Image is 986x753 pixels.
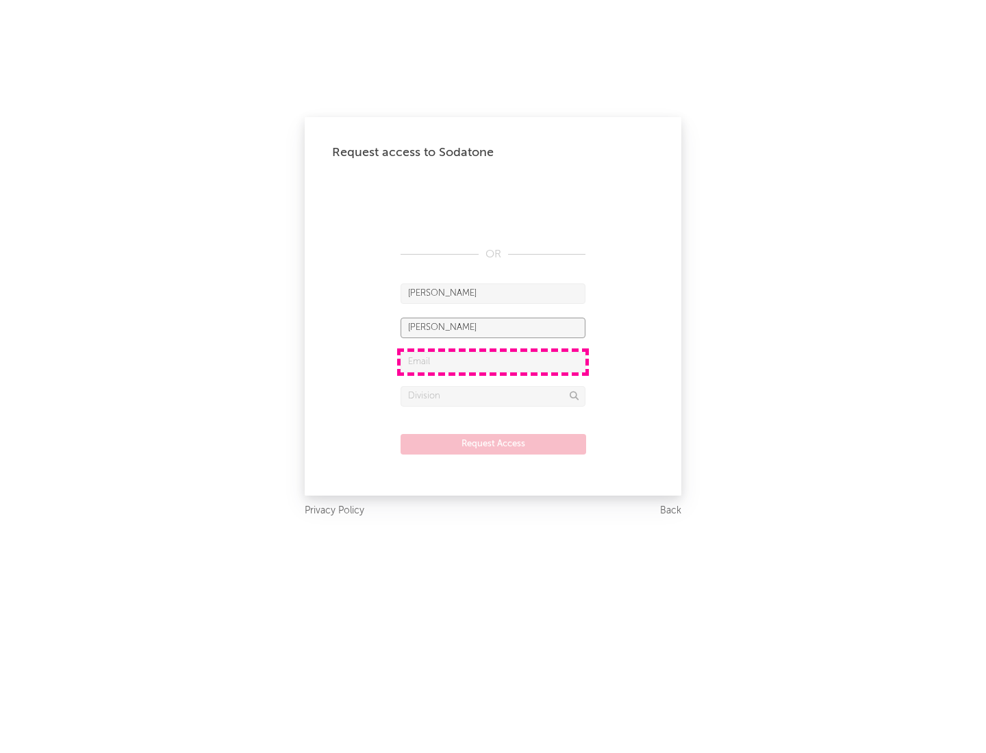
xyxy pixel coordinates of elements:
[401,283,585,304] input: First Name
[401,386,585,407] input: Division
[401,318,585,338] input: Last Name
[401,246,585,263] div: OR
[660,502,681,520] a: Back
[332,144,654,161] div: Request access to Sodatone
[401,352,585,372] input: Email
[401,434,586,455] button: Request Access
[305,502,364,520] a: Privacy Policy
